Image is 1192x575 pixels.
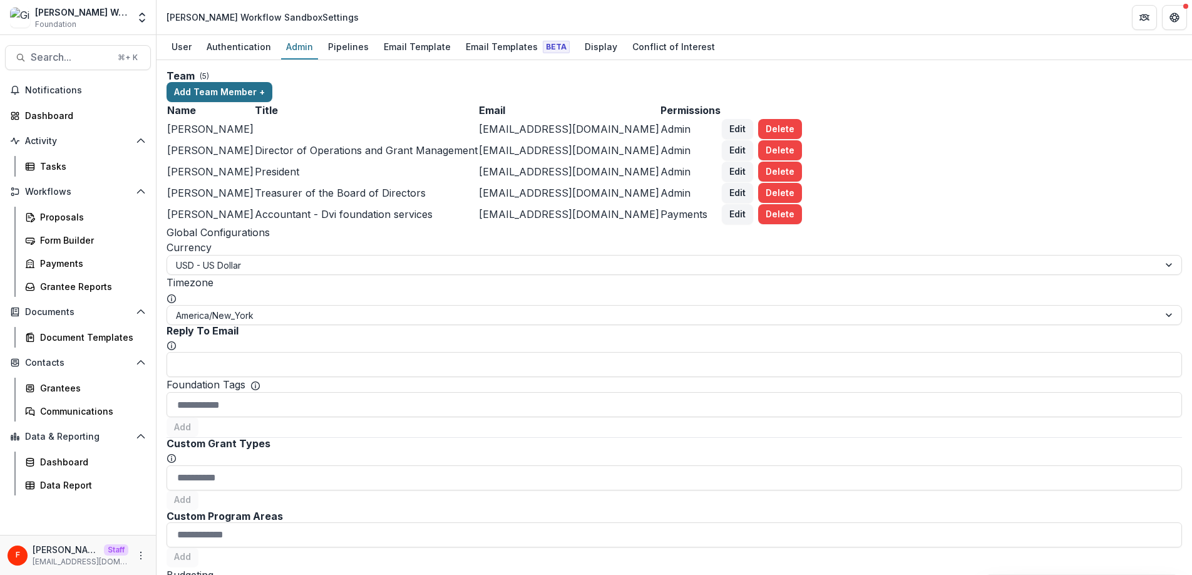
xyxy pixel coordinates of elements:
p: Foundation Tags [167,377,245,392]
p: Timezone [167,275,1182,290]
a: Data Report [20,475,151,495]
button: More [133,548,148,563]
td: [PERSON_NAME] [167,118,254,140]
button: Notifications [5,80,151,100]
div: User [167,38,197,56]
a: Payments [20,253,151,274]
div: [PERSON_NAME] Workflow Sandbox [35,6,128,19]
button: Open entity switcher [133,5,151,30]
button: Edit [722,183,753,203]
td: Payments [660,204,721,225]
div: ⌘ + K [115,51,140,65]
button: Delete [758,204,802,224]
button: Search... [5,45,151,70]
label: Currency [167,241,212,254]
button: Add [167,547,198,567]
button: Delete [758,119,802,139]
td: [PERSON_NAME] [167,161,254,182]
td: [EMAIL_ADDRESS][DOMAIN_NAME] [478,204,660,225]
span: Notifications [25,85,146,96]
a: Dashboard [5,105,151,126]
div: Admin [281,38,318,56]
span: Search... [31,51,110,63]
div: Data Report [40,479,141,492]
td: Accountant - Dvi foundation services [254,204,478,225]
div: Email Template [379,38,456,56]
a: Document Templates [20,327,151,348]
button: Partners [1132,5,1157,30]
span: Foundation [35,19,76,30]
span: Data & Reporting [25,432,131,442]
button: Open Activity [5,131,151,151]
button: Edit [722,204,753,224]
div: Dashboard [25,109,141,122]
td: Permissions [660,102,721,118]
a: Email Templates Beta [461,35,575,60]
button: Get Help [1162,5,1187,30]
span: Beta [543,41,570,53]
a: Dashboard [20,452,151,472]
span: Contacts [25,358,131,368]
button: Add [167,417,198,437]
a: Conflict of Interest [627,35,720,60]
a: Admin [281,35,318,60]
div: Dashboard [40,455,141,469]
div: [PERSON_NAME] Workflow Sandbox Settings [167,11,359,24]
button: Open Contacts [5,353,151,373]
td: Email [478,102,660,118]
p: Staff [104,544,128,556]
button: Edit [722,162,753,182]
h2: Custom Grant Types [167,438,1182,450]
div: Authentication [202,38,276,56]
td: Admin [660,161,721,182]
h2: Custom Program Areas [167,510,1182,522]
button: Add Team Member + [167,82,272,102]
td: Admin [660,182,721,204]
p: Reply To Email [167,325,1182,337]
a: Pipelines [323,35,374,60]
div: Tasks [40,160,141,173]
p: [EMAIL_ADDRESS][DOMAIN_NAME] [33,556,128,567]
td: [EMAIL_ADDRESS][DOMAIN_NAME] [478,118,660,140]
a: Email Template [379,35,456,60]
button: Edit [722,119,753,139]
div: Pipelines [323,38,374,56]
td: [EMAIL_ADDRESS][DOMAIN_NAME] [478,161,660,182]
button: Edit [722,140,753,160]
td: Name [167,102,254,118]
button: Open Workflows [5,182,151,202]
div: Grantees [40,381,141,395]
button: Add [167,490,198,510]
h2: Global Configurations [167,225,1182,240]
span: Activity [25,136,131,147]
a: Authentication [202,35,276,60]
button: Open Data & Reporting [5,427,151,447]
img: Gilmore Workflow Sandbox [10,8,30,28]
div: Document Templates [40,331,141,344]
div: Proposals [40,210,141,224]
div: Email Templates [461,38,575,56]
nav: breadcrumb [162,8,364,26]
a: Tasks [20,156,151,177]
div: Form Builder [40,234,141,247]
div: Payments [40,257,141,270]
div: Fanny [16,551,20,559]
td: [PERSON_NAME] [167,182,254,204]
h2: Team [167,70,195,82]
td: Treasurer of the Board of Directors [254,182,478,204]
a: Proposals [20,207,151,227]
div: Grantee Reports [40,280,141,293]
td: Title [254,102,478,118]
button: Delete [758,183,802,203]
a: User [167,35,197,60]
p: [PERSON_NAME] [33,543,99,556]
button: Delete [758,140,802,160]
button: Delete [758,162,802,182]
a: Display [580,35,622,60]
a: Communications [20,401,151,422]
td: [EMAIL_ADDRESS][DOMAIN_NAME] [478,140,660,161]
div: Communications [40,405,141,418]
span: Workflows [25,187,131,197]
td: [PERSON_NAME] [167,140,254,161]
td: Director of Operations and Grant Management [254,140,478,161]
